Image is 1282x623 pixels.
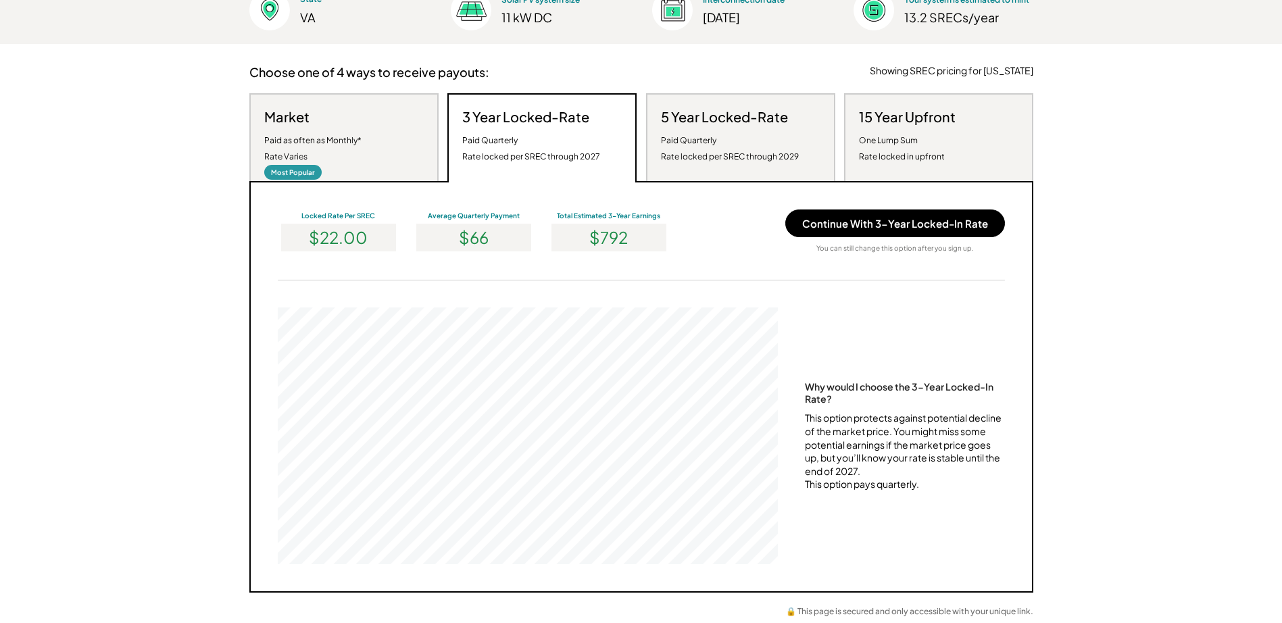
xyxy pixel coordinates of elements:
[805,412,1005,491] div: This option protects against potential decline of the market price. You might miss some potential...
[501,9,620,25] div: 11 kW DC
[870,64,1033,78] div: Showing SREC pricing for [US_STATE]
[264,165,322,180] div: Most Popular
[300,9,418,26] div: VA
[551,224,666,251] div: $792
[462,132,600,165] div: Paid Quarterly Rate locked per SREC through 2027
[786,606,1033,617] h2: 🔒 This page is secured and only accessible with your unique link.
[462,108,589,126] h3: 3 Year Locked-Rate
[816,244,974,253] div: You can still change this option after you sign up.
[661,132,799,165] div: Paid Quarterly Rate locked per SREC through 2029
[785,209,1005,237] button: Continue With 3-Year Locked-In Rate
[264,132,362,165] div: Paid as often as Monthly* Rate Varies
[281,224,396,251] div: $22.00
[703,9,821,25] div: [DATE]
[661,108,788,126] h3: 5 Year Locked-Rate
[249,64,489,80] h3: Choose one of 4 ways to receive payouts:
[805,380,1005,405] div: Why would I choose the 3-Year Locked-In Rate?
[904,9,1033,25] div: 13.2 SRECs/year
[548,211,670,220] div: Total Estimated 3-Year Earnings
[278,211,399,220] div: Locked Rate Per SREC
[264,108,310,126] h3: Market
[413,211,535,220] div: Average Quarterly Payment
[859,108,956,126] h3: 15 Year Upfront
[859,132,945,165] div: One Lump Sum Rate locked in upfront
[416,224,531,251] div: $66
